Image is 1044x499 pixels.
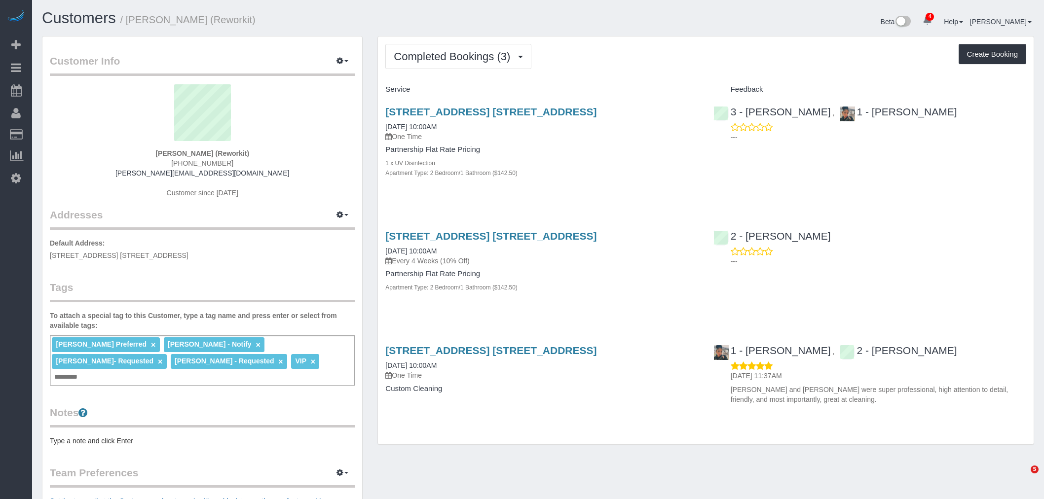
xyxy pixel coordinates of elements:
a: 2 - [PERSON_NAME] [713,230,831,242]
a: [PERSON_NAME][EMAIL_ADDRESS][DOMAIN_NAME] [115,169,289,177]
a: 1 - [PERSON_NAME] [840,106,957,117]
legend: Team Preferences [50,465,355,488]
small: Apartment Type: 2 Bedroom/1 Bathroom ($142.50) [385,284,517,291]
button: Create Booking [959,44,1026,65]
a: 4 [918,10,937,32]
pre: Type a note and click Enter [50,436,355,446]
a: × [278,357,283,366]
p: --- [731,256,1026,266]
a: [STREET_ADDRESS] [STREET_ADDRESS] [385,230,597,242]
label: Default Address: [50,238,105,248]
span: Customer since [DATE] [167,189,238,197]
a: [PERSON_NAME] [970,18,1032,26]
h4: Partnership Flat Rate Pricing [385,270,698,278]
small: / [PERSON_NAME] (Reworkit) [120,14,256,25]
label: To attach a special tag to this Customer, type a tag name and press enter or select from availabl... [50,311,355,330]
img: New interface [895,16,911,29]
strong: [PERSON_NAME] (Reworkit) [155,149,249,157]
small: Apartment Type: 2 Bedroom/1 Bathroom ($142.50) [385,170,517,177]
p: --- [731,132,1026,142]
iframe: Intercom live chat [1010,465,1034,489]
a: Beta [881,18,911,26]
legend: Notes [50,405,355,428]
small: 1 x UV Disinfection [385,160,435,167]
legend: Customer Info [50,54,355,76]
span: [PERSON_NAME] Preferred [56,340,147,348]
a: [STREET_ADDRESS] [STREET_ADDRESS] [385,345,597,356]
h4: Custom Cleaning [385,385,698,393]
h4: Partnership Flat Rate Pricing [385,145,698,154]
span: [PHONE_NUMBER] [171,159,233,167]
a: × [158,357,162,366]
p: One Time [385,132,698,142]
a: 1 - [PERSON_NAME] [713,345,831,356]
span: 4 [926,13,934,21]
a: [STREET_ADDRESS] [STREET_ADDRESS] [385,106,597,117]
span: [PERSON_NAME]- Requested [56,357,153,365]
span: [PERSON_NAME] - Requested [175,357,274,365]
a: [DATE] 10:00AM [385,123,437,131]
a: Help [944,18,963,26]
span: 5 [1031,465,1039,473]
a: × [311,357,315,366]
a: Customers [42,9,116,27]
p: One Time [385,370,698,380]
a: × [256,341,260,349]
span: [PERSON_NAME] - Notify [168,340,252,348]
button: Completed Bookings (3) [385,44,531,69]
legend: Tags [50,280,355,302]
span: , [833,109,835,117]
p: [DATE] 11:37AM [731,371,1026,381]
a: 2 - [PERSON_NAME] [840,345,957,356]
a: [DATE] 10:00AM [385,361,437,369]
span: [STREET_ADDRESS] [STREET_ADDRESS] [50,251,188,259]
img: Automaid Logo [6,10,26,24]
h4: Feedback [713,85,1026,94]
img: 1 - Marlenyn Robles [714,345,729,360]
p: [PERSON_NAME] and [PERSON_NAME] were super professional, high attention to detail, friendly, and ... [731,385,1026,404]
a: × [151,341,155,349]
img: 1 - Marlenyn Robles [840,107,855,121]
span: VIP [295,357,306,365]
p: Every 4 Weeks (10% Off) [385,256,698,266]
span: , [833,348,835,356]
span: Completed Bookings (3) [394,50,515,63]
a: [DATE] 10:00AM [385,247,437,255]
h4: Service [385,85,698,94]
a: 3 - [PERSON_NAME] [713,106,831,117]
